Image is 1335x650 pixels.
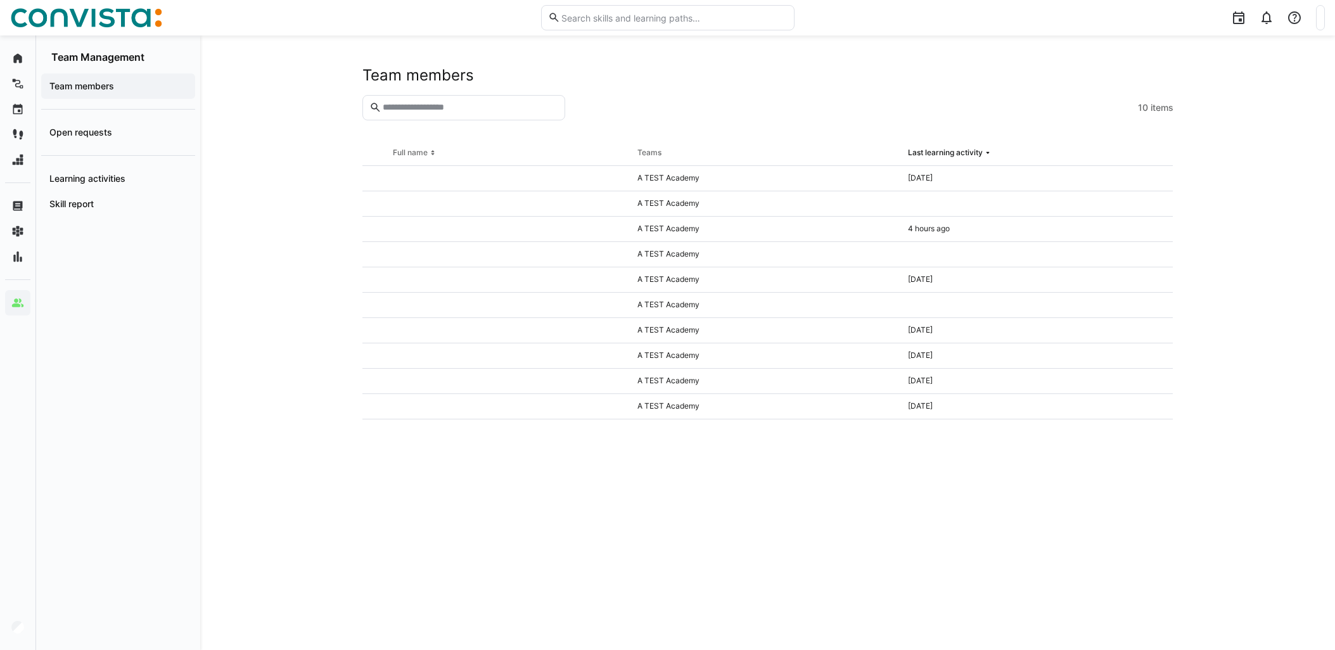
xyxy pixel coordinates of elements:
div: Last learning activity [908,148,983,158]
span: [DATE] [908,350,933,360]
div: A TEST Academy [632,394,903,419]
div: A TEST Academy [632,242,903,267]
span: [DATE] [908,376,933,385]
div: A TEST Academy [632,166,903,191]
span: 4 hours ago [908,224,950,233]
span: [DATE] [908,274,933,284]
span: [DATE] [908,325,933,335]
span: [DATE] [908,173,933,182]
span: [DATE] [908,401,933,411]
div: A TEST Academy [632,343,903,369]
div: Full name [393,148,428,158]
div: Teams [637,148,661,158]
span: items [1151,101,1173,114]
div: A TEST Academy [632,267,903,293]
div: A TEST Academy [632,318,903,343]
div: A TEST Academy [632,191,903,217]
span: 10 [1138,101,1148,114]
input: Search skills and learning paths… [560,12,787,23]
div: A TEST Academy [632,293,903,318]
div: A TEST Academy [632,217,903,242]
h2: Team members [362,66,474,85]
div: A TEST Academy [632,369,903,394]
